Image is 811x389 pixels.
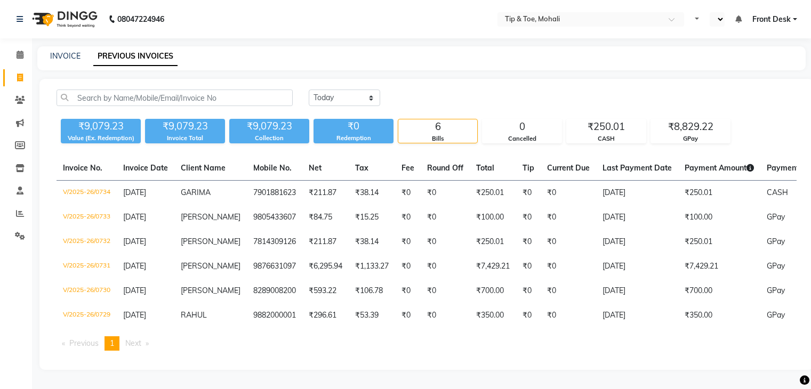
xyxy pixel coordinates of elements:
[57,279,117,303] td: V/2025-26/0730
[63,163,102,173] span: Invoice No.
[181,310,207,320] span: RAHUL
[27,4,100,34] img: logo
[516,181,541,206] td: ₹0
[421,279,470,303] td: ₹0
[752,14,791,25] span: Front Desk
[470,303,516,328] td: ₹350.00
[470,230,516,254] td: ₹250.01
[93,47,178,66] a: PREVIOUS INVOICES
[57,230,117,254] td: V/2025-26/0732
[516,254,541,279] td: ₹0
[123,163,168,173] span: Invoice Date
[767,286,785,295] span: GPay
[181,261,240,271] span: [PERSON_NAME]
[123,286,146,295] span: [DATE]
[427,163,463,173] span: Round Off
[349,205,395,230] td: ₹15.25
[541,205,596,230] td: ₹0
[302,303,349,328] td: ₹296.61
[541,254,596,279] td: ₹0
[57,181,117,206] td: V/2025-26/0734
[651,119,730,134] div: ₹8,829.22
[541,181,596,206] td: ₹0
[395,279,421,303] td: ₹0
[516,230,541,254] td: ₹0
[302,181,349,206] td: ₹211.87
[302,254,349,279] td: ₹6,295.94
[145,134,225,143] div: Invoice Total
[247,254,302,279] td: 9876631097
[61,119,141,134] div: ₹9,079.23
[398,134,477,143] div: Bills
[247,230,302,254] td: 7814309126
[355,163,368,173] span: Tax
[349,279,395,303] td: ₹106.78
[61,134,141,143] div: Value (Ex. Redemption)
[69,338,99,348] span: Previous
[596,230,678,254] td: [DATE]
[117,4,164,34] b: 08047224946
[767,188,788,197] span: CASH
[421,205,470,230] td: ₹0
[110,338,114,348] span: 1
[767,212,785,222] span: GPay
[309,163,322,173] span: Net
[314,119,394,134] div: ₹0
[253,163,292,173] span: Mobile No.
[395,205,421,230] td: ₹0
[247,181,302,206] td: 7901881623
[678,230,760,254] td: ₹250.01
[57,205,117,230] td: V/2025-26/0733
[678,181,760,206] td: ₹250.01
[395,181,421,206] td: ₹0
[516,279,541,303] td: ₹0
[57,254,117,279] td: V/2025-26/0731
[596,205,678,230] td: [DATE]
[395,254,421,279] td: ₹0
[181,212,240,222] span: [PERSON_NAME]
[767,261,785,271] span: GPay
[678,303,760,328] td: ₹350.00
[123,310,146,320] span: [DATE]
[181,237,240,246] span: [PERSON_NAME]
[395,230,421,254] td: ₹0
[181,286,240,295] span: [PERSON_NAME]
[402,163,414,173] span: Fee
[349,230,395,254] td: ₹38.14
[123,261,146,271] span: [DATE]
[229,119,309,134] div: ₹9,079.23
[302,205,349,230] td: ₹84.75
[596,303,678,328] td: [DATE]
[181,163,226,173] span: Client Name
[596,279,678,303] td: [DATE]
[302,230,349,254] td: ₹211.87
[247,303,302,328] td: 9882000001
[314,134,394,143] div: Redemption
[421,303,470,328] td: ₹0
[421,181,470,206] td: ₹0
[398,119,477,134] div: 6
[516,205,541,230] td: ₹0
[678,205,760,230] td: ₹100.00
[678,254,760,279] td: ₹7,429.21
[567,119,646,134] div: ₹250.01
[57,303,117,328] td: V/2025-26/0729
[767,310,785,320] span: GPay
[685,163,754,173] span: Payment Amount
[125,338,141,348] span: Next
[421,254,470,279] td: ₹0
[229,134,309,143] div: Collection
[523,163,534,173] span: Tip
[57,90,293,106] input: Search by Name/Mobile/Email/Invoice No
[395,303,421,328] td: ₹0
[247,279,302,303] td: 8289008200
[470,254,516,279] td: ₹7,429.21
[596,181,678,206] td: [DATE]
[767,237,785,246] span: GPay
[678,279,760,303] td: ₹700.00
[349,303,395,328] td: ₹53.39
[470,279,516,303] td: ₹700.00
[123,212,146,222] span: [DATE]
[349,254,395,279] td: ₹1,133.27
[483,119,561,134] div: 0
